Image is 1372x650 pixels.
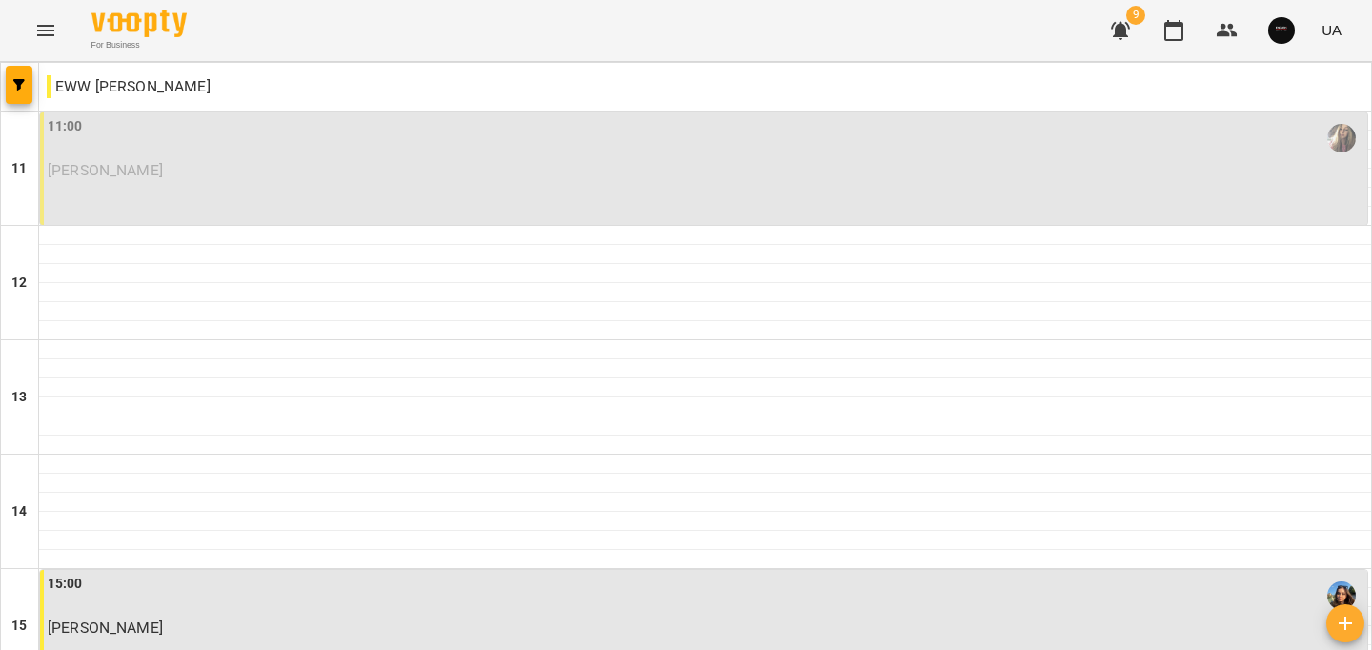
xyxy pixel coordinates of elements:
[1126,6,1145,25] span: 9
[11,616,27,637] h6: 15
[11,273,27,294] h6: 12
[47,75,211,98] p: EWW [PERSON_NAME]
[1327,124,1356,152] img: Бойко Олександра Вікторівна
[48,116,83,137] label: 11:00
[11,387,27,408] h6: 13
[11,501,27,522] h6: 14
[23,8,69,53] button: Menu
[11,158,27,179] h6: 11
[1314,12,1349,48] button: UA
[1327,581,1356,610] img: Верютіна Надія Вадимівна
[91,10,187,37] img: Voopty Logo
[1322,20,1342,40] span: UA
[1326,604,1364,642] button: Створити урок
[91,39,187,51] span: For Business
[48,574,83,595] label: 15:00
[48,161,163,179] span: [PERSON_NAME]
[48,619,163,637] span: [PERSON_NAME]
[1268,17,1295,44] img: 5eed76f7bd5af536b626cea829a37ad3.jpg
